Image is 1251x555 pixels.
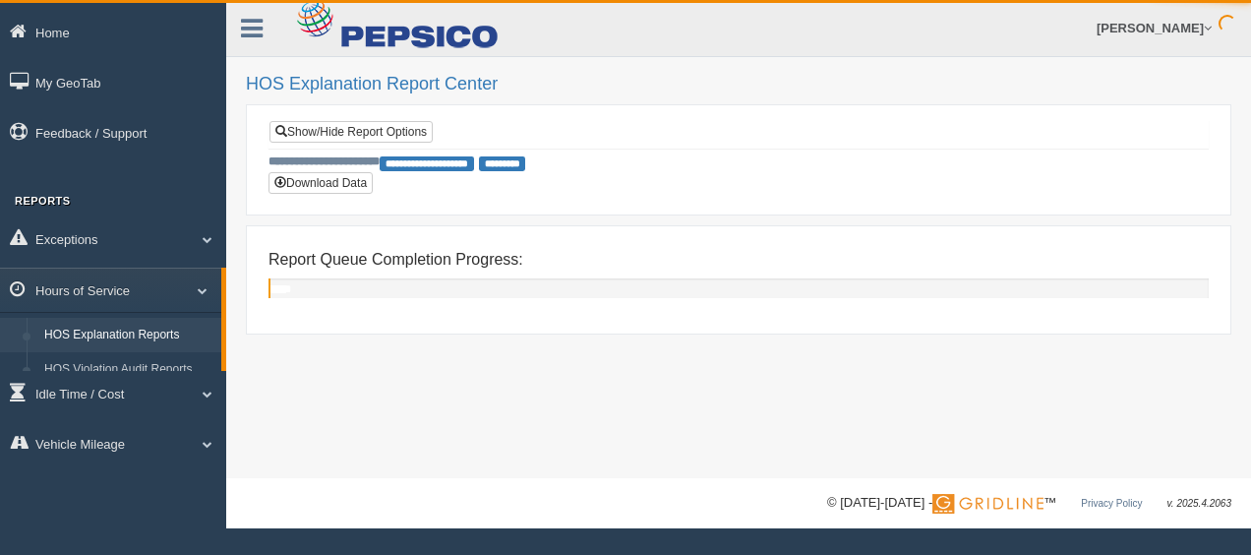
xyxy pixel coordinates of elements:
[246,75,1231,94] h2: HOS Explanation Report Center
[268,251,1209,269] h4: Report Queue Completion Progress:
[827,493,1231,514] div: © [DATE]-[DATE] - ™
[932,494,1043,514] img: Gridline
[269,121,433,143] a: Show/Hide Report Options
[268,172,373,194] button: Download Data
[1167,498,1231,509] span: v. 2025.4.2063
[35,352,221,388] a: HOS Violation Audit Reports
[1081,498,1142,509] a: Privacy Policy
[35,318,221,353] a: HOS Explanation Reports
